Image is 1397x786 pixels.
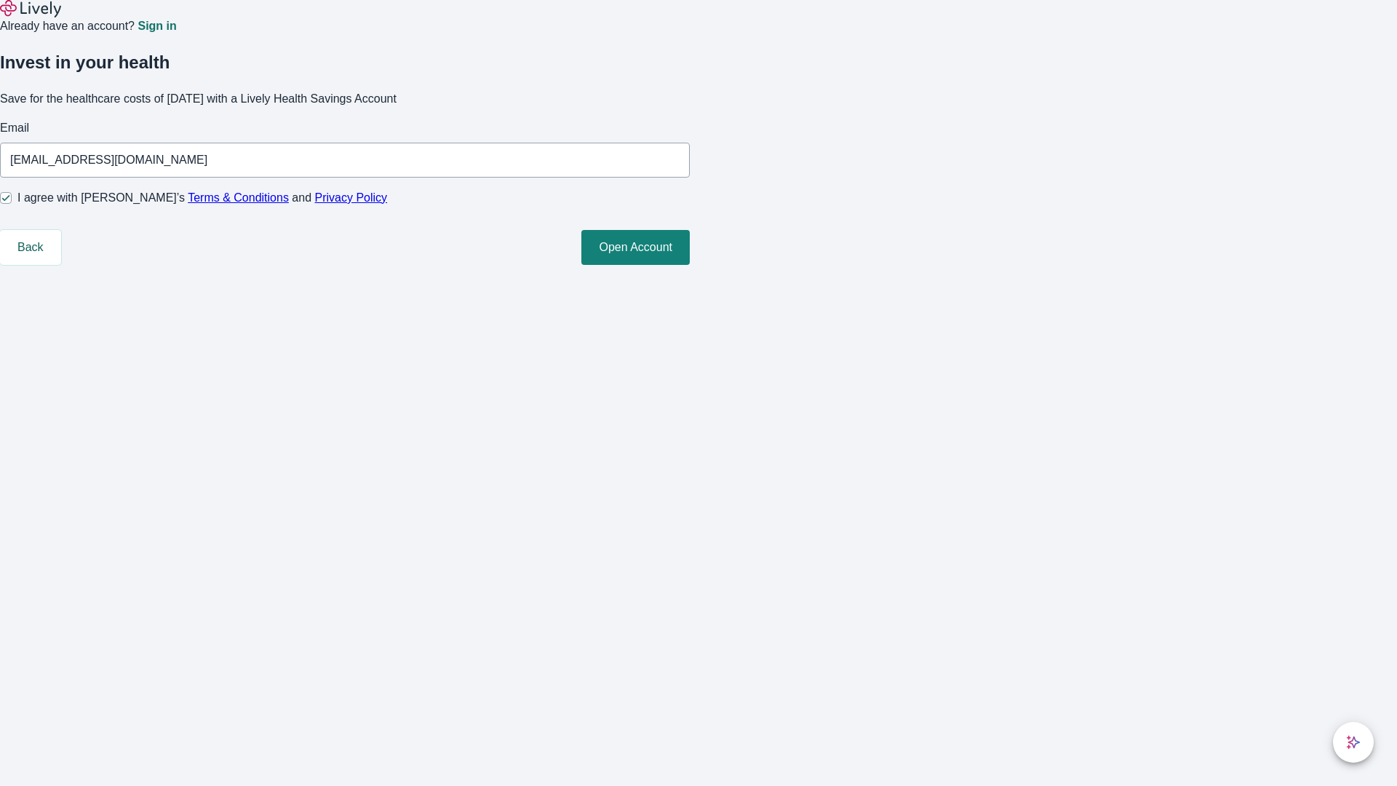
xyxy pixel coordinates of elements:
button: chat [1333,722,1374,763]
a: Privacy Policy [315,191,388,204]
svg: Lively AI Assistant [1346,735,1361,750]
a: Sign in [138,20,176,32]
a: Terms & Conditions [188,191,289,204]
button: Open Account [581,230,690,265]
span: I agree with [PERSON_NAME]’s and [17,189,387,207]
